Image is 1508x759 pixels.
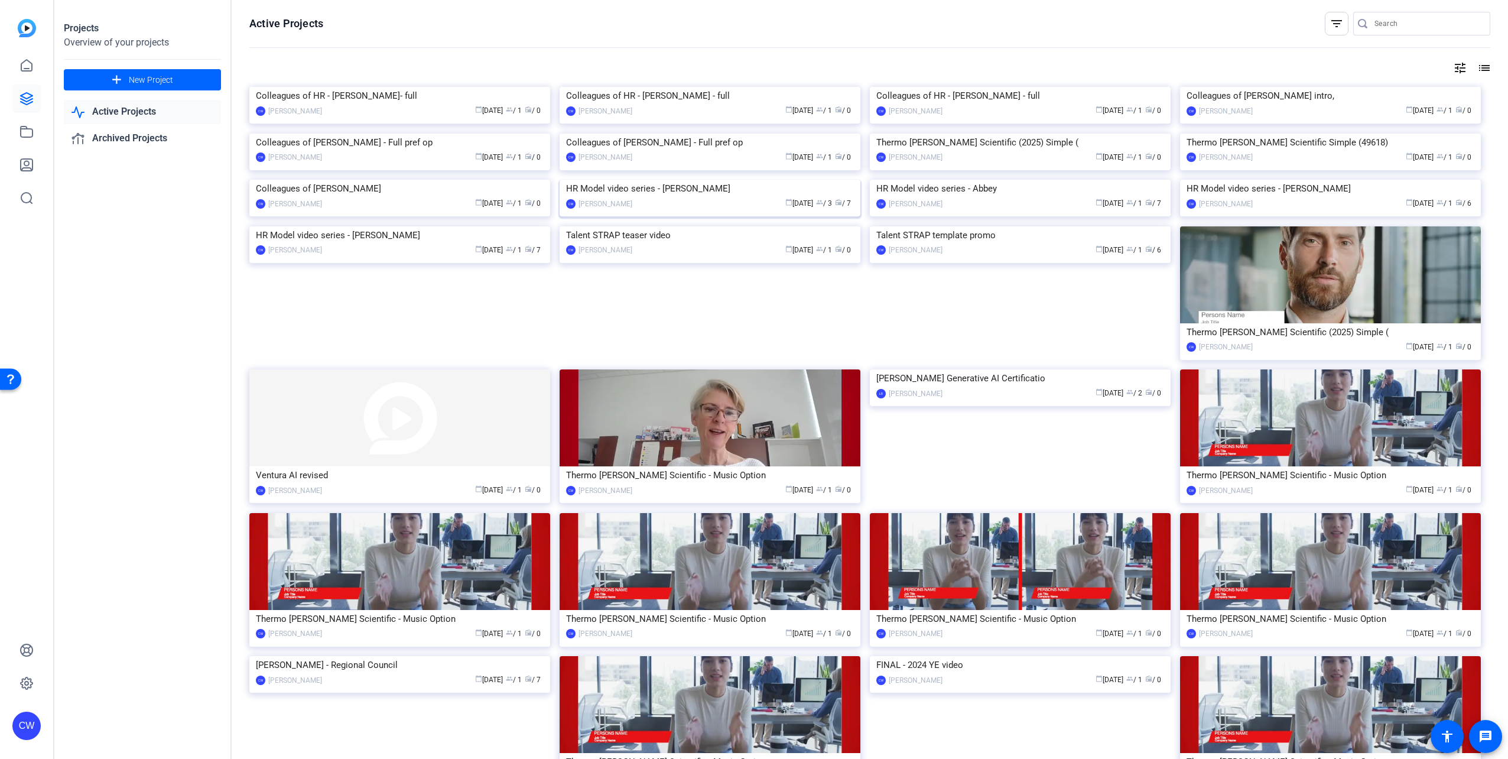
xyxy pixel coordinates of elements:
div: CW [876,106,886,116]
mat-icon: accessibility [1440,729,1454,744]
span: radio [1455,629,1462,636]
span: / 1 [1126,199,1142,207]
div: [PERSON_NAME] [889,244,942,256]
span: / 0 [525,199,541,207]
div: [PERSON_NAME] [578,105,632,117]
span: / 1 [506,246,522,254]
span: [DATE] [1406,630,1434,638]
span: group [816,629,823,636]
span: / 1 [506,676,522,684]
span: [DATE] [1406,106,1434,115]
span: group [506,153,513,160]
span: calendar_today [785,106,792,113]
span: radio [1145,199,1152,206]
span: [DATE] [475,630,503,638]
span: group [1126,106,1133,113]
span: group [1436,342,1444,349]
span: calendar_today [1096,675,1103,682]
span: / 0 [1145,106,1161,115]
span: group [506,485,513,492]
span: group [506,629,513,636]
span: / 7 [835,199,851,207]
div: [PERSON_NAME] [268,628,322,640]
span: radio [525,199,532,206]
span: group [816,153,823,160]
span: radio [1145,106,1152,113]
div: CW [256,629,265,638]
span: group [1126,245,1133,252]
span: group [816,106,823,113]
span: / 0 [1145,153,1161,161]
span: [DATE] [785,153,813,161]
div: CW [876,245,886,255]
span: group [506,199,513,206]
span: [DATE] [1406,153,1434,161]
span: calendar_today [1096,106,1103,113]
span: calendar_today [1096,245,1103,252]
span: calendar_today [475,675,482,682]
div: CW [1187,199,1196,209]
mat-icon: add [109,73,124,87]
div: CW [1187,342,1196,352]
span: calendar_today [1406,342,1413,349]
span: / 1 [816,630,832,638]
span: group [816,199,823,206]
span: / 1 [506,106,522,115]
span: group [1436,629,1444,636]
div: HR Model video series - Abbey [876,180,1164,197]
div: [PERSON_NAME] [268,244,322,256]
h1: Active Projects [249,17,323,31]
span: / 7 [525,676,541,684]
div: CW [256,153,265,162]
div: [PERSON_NAME] [578,628,632,640]
span: / 1 [1126,106,1142,115]
span: / 2 [1126,389,1142,397]
div: CW [876,199,886,209]
div: Overview of your projects [64,35,221,50]
span: [DATE] [475,246,503,254]
span: calendar_today [475,106,482,113]
div: [PERSON_NAME] [578,485,632,497]
div: [PERSON_NAME] [889,628,942,640]
span: group [1126,388,1133,395]
span: / 0 [1455,153,1471,161]
span: [DATE] [475,106,503,115]
div: Colleagues of [PERSON_NAME] intro, [1187,87,1474,105]
div: [PERSON_NAME] [1199,341,1253,353]
span: / 1 [816,153,832,161]
span: calendar_today [1406,629,1413,636]
div: HR Model video series - [PERSON_NAME] [1187,180,1474,197]
span: calendar_today [1406,153,1413,160]
span: / 1 [816,246,832,254]
span: / 1 [1436,343,1452,351]
span: / 1 [506,486,522,494]
span: calendar_today [1096,629,1103,636]
span: group [506,675,513,682]
span: / 0 [1145,676,1161,684]
span: calendar_today [1096,199,1103,206]
span: / 1 [1126,676,1142,684]
span: [DATE] [1406,199,1434,207]
span: group [506,245,513,252]
div: Colleagues of HR - [PERSON_NAME] - full [566,87,854,105]
span: calendar_today [1406,106,1413,113]
div: [PERSON_NAME] [268,198,322,210]
span: group [1436,199,1444,206]
div: Thermo [PERSON_NAME] Scientific - Music Option [566,610,854,628]
span: calendar_today [785,485,792,492]
span: / 1 [1436,486,1452,494]
span: calendar_today [785,629,792,636]
span: [DATE] [475,486,503,494]
span: calendar_today [475,245,482,252]
span: radio [1455,342,1462,349]
span: group [1436,485,1444,492]
span: group [1126,675,1133,682]
span: [DATE] [1096,246,1123,254]
div: [PERSON_NAME] [268,485,322,497]
div: CW [1187,153,1196,162]
span: calendar_today [785,153,792,160]
div: [PERSON_NAME] [268,105,322,117]
span: [DATE] [785,106,813,115]
span: [DATE] [785,630,813,638]
span: radio [1145,153,1152,160]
